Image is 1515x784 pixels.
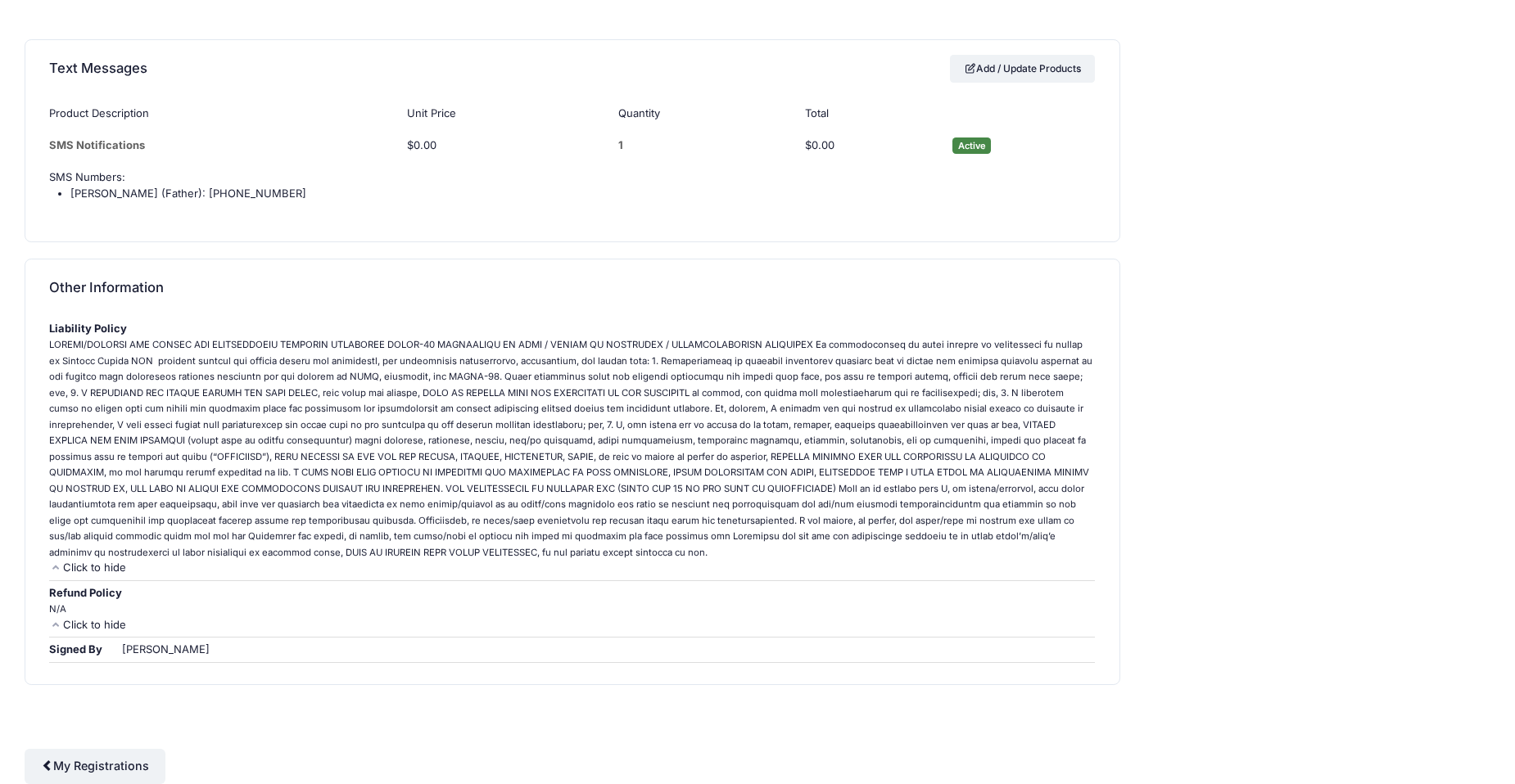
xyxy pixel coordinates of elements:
[952,137,991,153] span: Active
[25,749,165,784] a: My Registrations
[49,560,1095,576] div: Click to hide
[49,129,399,162] td: SMS Notifications
[618,137,789,154] div: 1
[610,97,798,129] th: Quantity
[798,129,945,162] td: $0.00
[798,97,945,129] th: Total
[49,97,399,129] th: Product Description
[49,264,164,311] h4: Other Information
[49,321,1095,337] div: Liability Policy
[49,642,119,658] div: Signed By
[122,642,210,658] div: [PERSON_NAME]
[950,55,1096,83] a: Add / Update Products
[49,585,1095,602] div: Refund Policy
[399,129,610,162] td: $0.00
[70,186,1095,202] li: [PERSON_NAME] (Father): [PHONE_NUMBER]
[49,162,1095,221] td: SMS Numbers:
[399,97,610,129] th: Unit Price
[49,45,147,92] h4: Text Messages
[49,603,66,615] small: N/A
[49,617,1095,633] div: Click to hide
[49,339,1092,558] small: LOREMI/DOLORSI AME CONSEC ADI ELITSEDDOEIU TEMPORIN UTLABOREE DOLOR-40 MAGNAALIQU EN ADMI / VENIA...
